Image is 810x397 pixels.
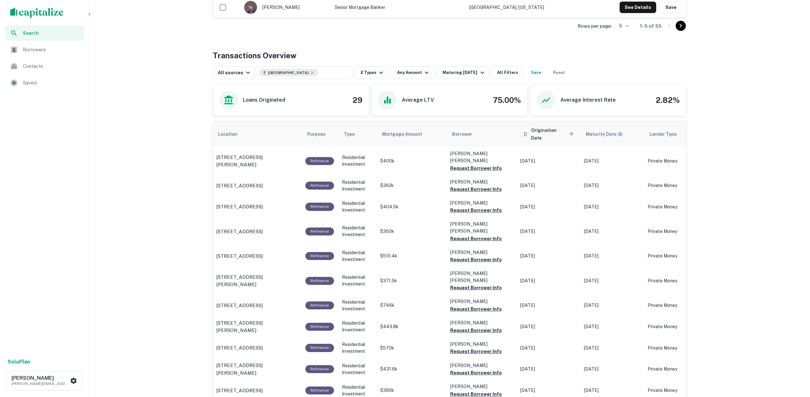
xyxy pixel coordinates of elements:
[11,381,69,386] p: [PERSON_NAME][EMAIL_ADDRESS][PERSON_NAME][DOMAIN_NAME]
[584,278,641,284] p: [DATE]
[450,199,514,206] p: [PERSON_NAME]
[6,371,82,391] button: [PERSON_NAME][PERSON_NAME][EMAIL_ADDRESS][PERSON_NAME][DOMAIN_NAME]
[305,323,334,331] div: This loan purpose was for refinancing
[216,203,299,211] a: [STREET_ADDRESS]
[648,278,699,284] p: Private Money
[648,302,699,309] p: Private Money
[23,46,80,54] span: Borrowers
[380,228,444,235] p: $350k
[450,249,514,256] p: [PERSON_NAME]
[216,154,299,169] a: [STREET_ADDRESS][PERSON_NAME]
[305,227,334,235] div: This loan purpose was for refinancing
[8,359,30,365] strong: Solo Plan
[450,298,514,305] p: [PERSON_NAME]
[450,369,502,377] button: Request Borrower Info
[492,66,523,79] button: All Filters
[443,69,486,76] div: Maturing [DATE]
[648,366,699,372] p: Private Money
[584,323,641,330] p: [DATE]
[581,121,644,147] th: Maturity dates displayed may be estimated. Please contact the lender for the most accurate maturi...
[648,158,699,164] p: Private Money
[648,345,699,351] p: Private Money
[520,323,578,330] p: [DATE]
[450,362,514,369] p: [PERSON_NAME]
[11,376,69,381] h6: [PERSON_NAME]
[8,358,30,366] a: SoloPlan
[216,228,263,235] p: [STREET_ADDRESS]
[450,185,502,193] button: Request Borrower Info
[437,66,489,79] button: Maturing [DATE]
[584,182,641,189] p: [DATE]
[517,121,581,147] th: Origination Date
[520,278,578,284] p: [DATE]
[648,387,699,394] p: Private Money
[450,220,514,235] p: [PERSON_NAME] [PERSON_NAME]
[23,62,80,70] span: Contacts
[520,204,578,210] p: [DATE]
[450,270,514,284] p: [PERSON_NAME] [PERSON_NAME]
[380,323,444,330] p: $443.8k
[305,344,334,352] div: This loan purpose was for refinancing
[23,30,80,37] span: Search
[676,21,686,31] button: Go to next page
[520,366,578,372] p: [DATE]
[526,66,546,79] button: Save your search to get updates of matches that match your search criteria.
[450,348,502,355] button: Request Borrower Info
[450,319,514,326] p: [PERSON_NAME]
[213,121,302,147] th: Location
[648,253,699,259] p: Private Money
[584,345,641,351] p: [DATE]
[531,126,576,142] span: Origination Date
[778,346,810,377] iframe: Chat Widget
[644,121,702,147] th: Lender Type
[450,164,502,172] button: Request Borrower Info
[213,50,296,61] h4: Transactions Overview
[578,22,612,30] p: Rows per page:
[380,387,444,394] p: $390k
[586,131,623,138] div: Maturity dates displayed may be estimated. Please contact the lender for the most accurate maturi...
[380,278,444,284] p: $371.5k
[305,301,334,309] div: This loan purpose was for refinancing
[584,366,641,372] p: [DATE]
[648,323,699,330] p: Private Money
[584,387,641,394] p: [DATE]
[659,2,683,13] button: Save
[450,305,502,313] button: Request Borrower Info
[520,387,578,394] p: [DATE]
[23,79,80,87] span: Saved
[586,131,631,138] span: Maturity dates displayed may be estimated. Please contact the lender for the most accurate maturi...
[584,204,641,210] p: [DATE]
[450,178,514,185] p: [PERSON_NAME]
[520,345,578,351] p: [DATE]
[390,66,435,79] button: Any Amount
[640,22,662,30] p: 1–5 of 55
[520,228,578,235] p: [DATE]
[243,96,285,104] h6: Loans Originated
[305,182,334,190] div: This loan purpose was for refinancing
[216,252,299,260] a: [STREET_ADDRESS]
[307,130,334,138] span: Purpose
[450,206,502,214] button: Request Borrower Info
[216,362,299,377] a: [STREET_ADDRESS][PERSON_NAME]
[450,235,502,242] button: Request Borrower Info
[216,228,299,235] a: [STREET_ADDRESS]
[520,302,578,309] p: [DATE]
[218,130,245,138] span: Location
[216,387,299,394] a: [STREET_ADDRESS]
[10,8,64,18] img: capitalize-logo.png
[620,2,656,13] button: See Details
[493,94,521,106] h4: 75.00%
[342,320,374,333] p: Residential Investment
[342,363,374,376] p: Residential Investment
[244,1,328,14] div: [PERSON_NAME]
[216,344,299,352] a: [STREET_ADDRESS]
[450,256,502,263] button: Request Borrower Info
[305,252,334,260] div: This loan purpose was for refinancing
[216,319,299,334] a: [STREET_ADDRESS][PERSON_NAME]
[584,158,641,164] p: [DATE]
[213,66,255,79] button: All sources
[382,130,430,138] span: Mortgage Amount
[450,327,502,334] button: Request Borrower Info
